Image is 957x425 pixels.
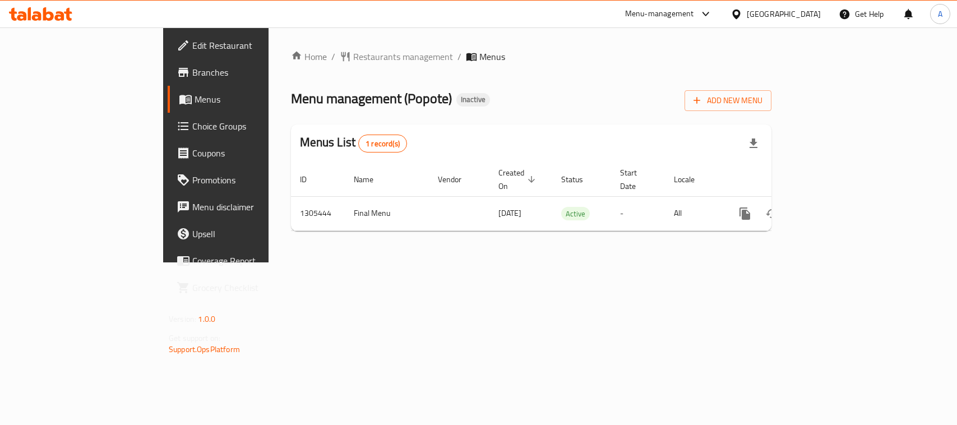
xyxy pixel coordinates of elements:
[456,95,490,104] span: Inactive
[192,173,314,187] span: Promotions
[457,50,461,63] li: /
[456,93,490,107] div: Inactive
[938,8,942,20] span: A
[192,254,314,267] span: Coverage Report
[685,90,771,111] button: Add New Menu
[759,200,785,227] button: Change Status
[747,8,821,20] div: [GEOGRAPHIC_DATA]
[168,59,323,86] a: Branches
[359,138,406,149] span: 1 record(s)
[169,331,220,345] span: Get support on:
[198,312,215,326] span: 1.0.0
[195,93,314,106] span: Menus
[168,220,323,247] a: Upsell
[358,135,407,153] div: Total records count
[169,312,196,326] span: Version:
[168,193,323,220] a: Menu disclaimer
[674,173,709,186] span: Locale
[620,166,651,193] span: Start Date
[192,66,314,79] span: Branches
[192,227,314,241] span: Upsell
[340,50,453,63] a: Restaurants management
[694,94,762,108] span: Add New Menu
[168,86,323,113] a: Menus
[168,140,323,167] a: Coupons
[169,342,240,357] a: Support.OpsPlatform
[291,50,771,63] nav: breadcrumb
[192,200,314,214] span: Menu disclaimer
[168,274,323,301] a: Grocery Checklist
[291,86,452,111] span: Menu management ( Popote )
[354,173,388,186] span: Name
[665,196,723,230] td: All
[740,130,767,157] div: Export file
[438,173,476,186] span: Vendor
[192,119,314,133] span: Choice Groups
[561,173,598,186] span: Status
[345,196,429,230] td: Final Menu
[479,50,505,63] span: Menus
[168,167,323,193] a: Promotions
[625,7,694,21] div: Menu-management
[611,196,665,230] td: -
[192,146,314,160] span: Coupons
[168,32,323,59] a: Edit Restaurant
[291,163,848,231] table: enhanced table
[300,173,321,186] span: ID
[353,50,453,63] span: Restaurants management
[498,166,539,193] span: Created On
[168,247,323,274] a: Coverage Report
[168,113,323,140] a: Choice Groups
[300,134,407,153] h2: Menus List
[498,206,521,220] span: [DATE]
[192,281,314,294] span: Grocery Checklist
[331,50,335,63] li: /
[732,200,759,227] button: more
[561,207,590,220] span: Active
[192,39,314,52] span: Edit Restaurant
[723,163,848,197] th: Actions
